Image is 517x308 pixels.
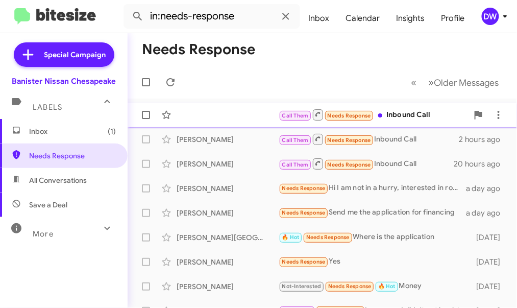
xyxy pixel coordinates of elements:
span: Save a Deal [29,200,67,210]
div: 2 hours ago [459,134,509,145]
div: Hi I am not in a hurry, interested in rogue rock creek or SV with heated seats and steering wheel... [279,182,466,194]
span: Call Them [282,112,309,119]
span: Call Them [282,161,309,168]
input: Search [124,4,300,29]
div: [DATE] [473,232,509,243]
div: a day ago [466,208,509,218]
div: Where is the application [279,231,473,243]
a: Insights [388,4,433,33]
span: Not-Interested [282,283,322,290]
span: » [428,76,434,89]
div: Send me the application for financing [279,207,466,219]
div: Inbound Call [279,108,468,121]
button: Next [422,72,505,93]
div: [DATE] [473,257,509,267]
div: DW [482,8,499,25]
div: [PERSON_NAME] [177,134,279,145]
button: DW [473,8,506,25]
button: Previous [405,72,423,93]
div: [PERSON_NAME][GEOGRAPHIC_DATA] [177,232,279,243]
a: Inbox [300,4,337,33]
nav: Page navigation example [405,72,505,93]
div: [PERSON_NAME] [177,257,279,267]
div: [PERSON_NAME] [177,281,279,292]
span: Needs Response [306,234,350,241]
div: 20 hours ago [454,159,509,169]
span: Needs Response [328,112,371,119]
div: [DATE] [473,281,509,292]
div: [PERSON_NAME] [177,208,279,218]
div: Yes [279,256,473,268]
span: Needs Response [328,283,372,290]
span: Labels [33,103,62,112]
span: 🔥 Hot [282,234,300,241]
span: Needs Response [328,161,371,168]
h1: Needs Response [142,41,255,58]
span: All Conversations [29,175,87,185]
div: Inbound Call [279,157,454,170]
a: Profile [433,4,473,33]
div: Inbound Call [279,133,459,146]
div: a day ago [466,183,509,194]
a: Special Campaign [14,42,114,67]
span: Needs Response [282,209,326,216]
div: [PERSON_NAME] [177,159,279,169]
span: Special Campaign [44,50,106,60]
div: Money [279,280,473,292]
span: Older Messages [434,77,499,88]
span: « [411,76,416,89]
span: Needs Response [328,137,371,144]
a: Calendar [337,4,388,33]
span: Call Them [282,137,309,144]
div: Banister Nissan Chesapeake [12,76,116,86]
span: 🔥 Hot [378,283,396,290]
span: Inbox [29,126,116,136]
span: Needs Response [282,258,326,265]
div: [PERSON_NAME] [177,183,279,194]
span: More [33,229,54,239]
span: Needs Response [282,185,326,192]
span: Needs Response [29,151,116,161]
span: (1) [108,126,116,136]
